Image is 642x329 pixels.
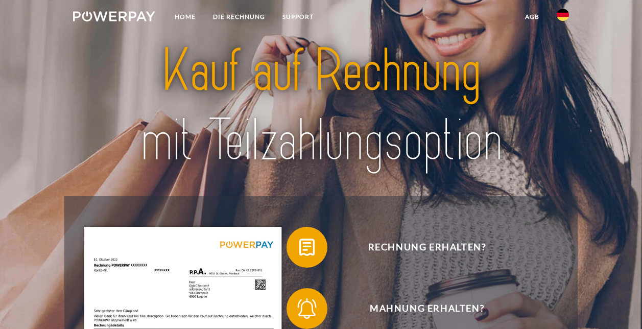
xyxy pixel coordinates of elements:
[601,288,634,321] iframe: Schaltfläche zum Öffnen des Messaging-Fensters
[287,288,552,329] button: Mahnung erhalten?
[557,9,569,21] img: de
[97,33,544,179] img: title-powerpay_de.svg
[166,8,204,26] a: Home
[294,234,320,260] img: qb_bill.svg
[302,288,552,329] span: Mahnung erhalten?
[294,296,320,321] img: qb_bell.svg
[204,8,274,26] a: DIE RECHNUNG
[73,11,155,21] img: logo-powerpay-white.svg
[302,227,552,268] span: Rechnung erhalten?
[287,227,552,268] button: Rechnung erhalten?
[274,8,322,26] a: SUPPORT
[516,8,548,26] a: agb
